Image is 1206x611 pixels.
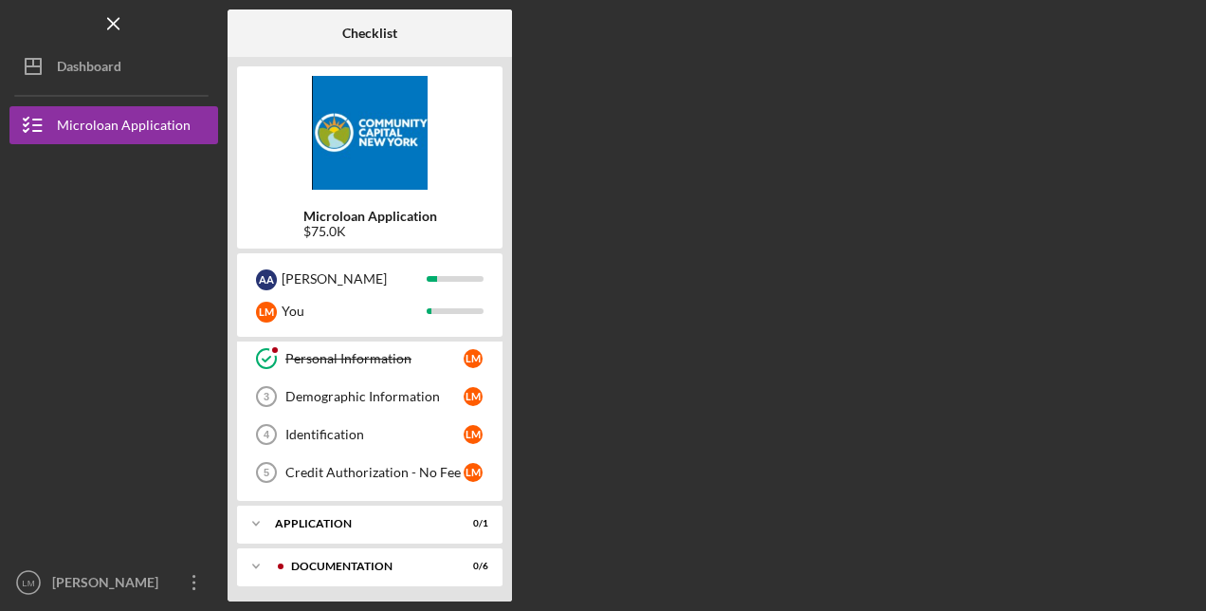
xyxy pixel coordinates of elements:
div: 0 / 1 [454,518,488,529]
tspan: 5 [264,467,269,478]
div: Identification [285,427,464,442]
img: Product logo [237,76,502,190]
b: Checklist [342,26,397,41]
div: $75.0K [303,224,437,239]
a: Personal InformationLM [247,340,493,378]
button: LM[PERSON_NAME] [9,564,218,602]
a: 5Credit Authorization - No FeeLM [247,454,493,491]
div: [PERSON_NAME] [282,263,427,295]
div: Personal Information [285,351,464,366]
div: Demographic Information [285,389,464,404]
tspan: 4 [264,429,270,440]
div: L M [464,425,483,444]
div: Dashboard [57,47,121,90]
div: L M [464,349,483,368]
div: Documentation [291,561,441,572]
div: Credit Authorization - No Fee [285,465,464,480]
div: [PERSON_NAME] [47,564,171,606]
div: L M [256,302,277,323]
div: L M [464,463,483,482]
div: L M [464,387,483,406]
a: 4IdentificationLM [247,416,493,454]
div: You [282,295,427,327]
b: Microloan Application [303,209,437,224]
tspan: 3 [264,391,269,402]
div: Application [275,518,441,529]
button: Dashboard [9,47,218,85]
a: 3Demographic InformationLM [247,378,493,416]
text: LM [22,578,34,588]
div: 0 / 6 [454,561,488,572]
button: Microloan Application [9,106,218,144]
div: A A [256,269,277,290]
div: Microloan Application [57,106,191,149]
